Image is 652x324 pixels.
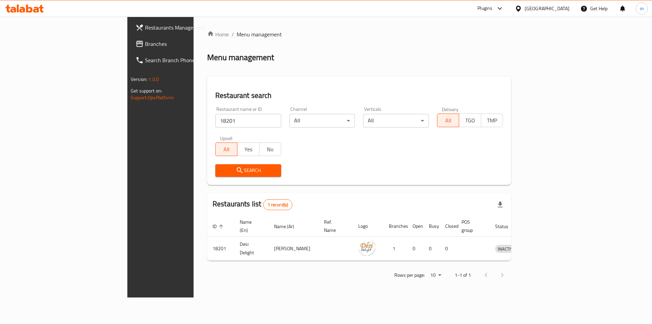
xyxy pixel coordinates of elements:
[218,144,235,154] span: All
[264,202,292,208] span: 1 record(s)
[262,144,278,154] span: No
[145,40,231,48] span: Branches
[423,237,440,261] td: 0
[145,23,231,32] span: Restaurants Management
[289,114,355,127] div: All
[492,197,508,213] div: Export file
[440,216,456,237] th: Closed
[363,114,429,127] div: All
[407,237,423,261] td: 0
[477,4,492,13] div: Plugins
[145,56,231,64] span: Search Branch Phone
[394,271,425,279] p: Rows per page:
[130,19,236,36] a: Restaurants Management
[207,52,274,63] h2: Menu management
[407,216,423,237] th: Open
[324,218,345,234] span: Ref. Name
[383,216,407,237] th: Branches
[148,75,159,84] span: 1.0.0
[220,136,233,140] label: Upsell
[423,216,440,237] th: Busy
[240,218,260,234] span: Name (En)
[481,114,503,127] button: TMP
[130,36,236,52] a: Branches
[131,75,147,84] span: Version:
[495,245,518,253] span: INACTIVE
[215,90,503,101] h2: Restaurant search
[442,107,459,112] label: Delivery
[274,222,303,231] span: Name (Ar)
[459,114,481,127] button: TGO
[221,166,276,175] span: Search
[215,164,281,177] button: Search
[234,237,269,261] td: Desi Delight
[462,116,478,125] span: TGO
[237,142,259,156] button: Yes
[383,237,407,261] td: 1
[455,271,471,279] p: 1-1 of 1
[428,270,444,280] div: Rows per page:
[440,237,456,261] td: 0
[215,114,281,127] input: Search for restaurant name or ID..
[215,142,237,156] button: All
[640,5,644,12] span: m
[353,216,383,237] th: Logo
[269,237,319,261] td: [PERSON_NAME]
[259,142,281,156] button: No
[495,245,518,253] div: INACTIVE
[495,222,517,231] span: Status
[131,86,162,95] span: Get support on:
[440,116,456,125] span: All
[358,239,375,256] img: Desi Delight
[240,144,256,154] span: Yes
[213,222,225,231] span: ID
[461,218,482,234] span: POS group
[484,116,500,125] span: TMP
[525,5,569,12] div: [GEOGRAPHIC_DATA]
[131,93,174,102] a: Support.OpsPlatform
[437,114,459,127] button: All
[213,199,292,210] h2: Restaurants list
[207,216,550,261] table: enhanced table
[207,30,511,38] nav: breadcrumb
[130,52,236,68] a: Search Branch Phone
[237,30,282,38] span: Menu management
